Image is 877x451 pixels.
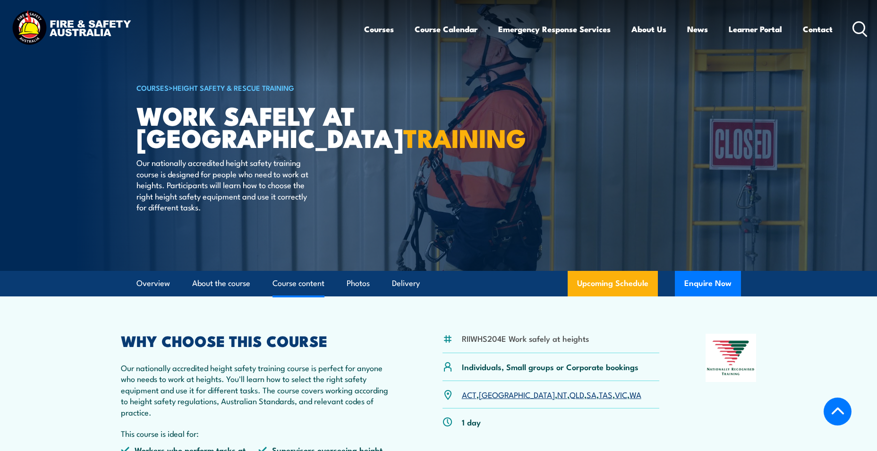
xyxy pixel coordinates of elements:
[729,17,782,42] a: Learner Portal
[192,271,250,296] a: About the course
[479,389,555,400] a: [GEOGRAPHIC_DATA]
[136,82,370,93] h6: >
[498,17,611,42] a: Emergency Response Services
[136,104,370,148] h1: Work Safely at [GEOGRAPHIC_DATA]
[557,389,567,400] a: NT
[272,271,324,296] a: Course content
[687,17,708,42] a: News
[392,271,420,296] a: Delivery
[403,117,526,156] strong: TRAINING
[136,157,309,212] p: Our nationally accredited height safety training course is designed for people who need to work a...
[462,416,481,427] p: 1 day
[803,17,833,42] a: Contact
[462,389,477,400] a: ACT
[136,271,170,296] a: Overview
[462,389,641,400] p: , , , , , , ,
[173,82,294,93] a: Height Safety & Rescue Training
[568,271,658,296] a: Upcoming Schedule
[415,17,477,42] a: Course Calendar
[631,17,666,42] a: About Us
[136,82,169,93] a: COURSES
[615,389,627,400] a: VIC
[675,271,741,296] button: Enquire Now
[121,334,397,347] h2: WHY CHOOSE THIS COURSE
[364,17,394,42] a: Courses
[462,361,639,372] p: Individuals, Small groups or Corporate bookings
[570,389,584,400] a: QLD
[706,334,757,382] img: Nationally Recognised Training logo.
[121,428,397,439] p: This course is ideal for:
[462,333,589,344] li: RIIWHS204E Work safely at heights
[347,271,370,296] a: Photos
[630,389,641,400] a: WA
[587,389,596,400] a: SA
[599,389,613,400] a: TAS
[121,362,397,417] p: Our nationally accredited height safety training course is perfect for anyone who needs to work a...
